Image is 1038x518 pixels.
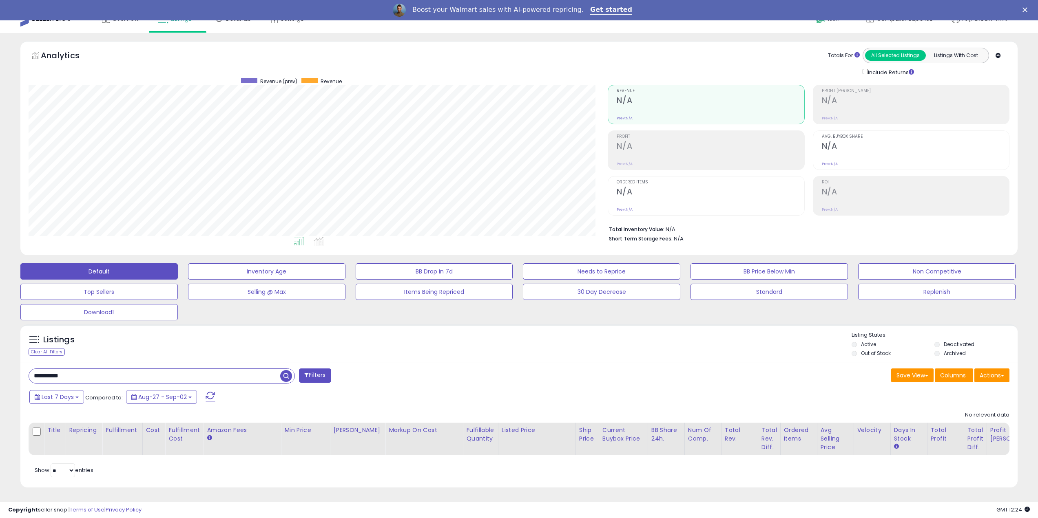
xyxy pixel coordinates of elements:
[146,426,162,434] div: Cost
[944,341,974,348] label: Deactivated
[385,423,463,455] th: The percentage added to the cost of goods (COGS) that forms the calculator for Min & Max prices.
[393,4,406,17] img: Profile image for Adrian
[579,426,595,443] div: Ship Price
[617,207,633,212] small: Prev: N/A
[940,371,966,379] span: Columns
[935,368,973,382] button: Columns
[70,506,104,514] a: Terms of Use
[965,411,1009,419] div: No relevant data
[894,443,899,450] small: Days In Stock.
[8,506,38,514] strong: Copyright
[35,466,93,474] span: Show: entries
[761,426,777,452] div: Total Rev. Diff.
[931,426,961,443] div: Total Profit
[925,50,986,61] button: Listings With Cost
[617,134,804,139] span: Profit
[43,334,75,346] h5: Listings
[523,263,680,280] button: Needs to Reprice
[688,426,718,443] div: Num of Comp.
[617,187,804,198] h2: N/A
[784,426,814,443] div: Ordered Items
[617,116,633,121] small: Prev: N/A
[333,426,382,434] div: [PERSON_NAME]
[356,284,513,300] button: Items Being Repriced
[725,426,755,443] div: Total Rev.
[821,426,850,452] div: Avg Selling Price
[502,426,572,434] div: Listed Price
[284,426,326,434] div: Min Price
[674,235,684,242] span: N/A
[822,161,838,166] small: Prev: N/A
[321,78,342,85] span: Revenue
[857,67,924,77] div: Include Returns
[822,141,1009,152] h2: N/A
[106,426,139,434] div: Fulfillment
[188,263,345,280] button: Inventory Age
[861,341,876,348] label: Active
[29,390,84,404] button: Last 7 Days
[617,161,633,166] small: Prev: N/A
[891,368,934,382] button: Save View
[894,426,924,443] div: Days In Stock
[188,284,345,300] button: Selling @ Max
[852,331,1018,339] p: Listing States:
[389,426,459,434] div: Markup on Cost
[822,134,1009,139] span: Avg. Buybox Share
[20,263,178,280] button: Default
[299,368,331,383] button: Filters
[69,426,99,434] div: Repricing
[602,426,644,443] div: Current Buybox Price
[609,226,664,233] b: Total Inventory Value:
[207,426,277,434] div: Amazon Fees
[609,235,673,242] b: Short Term Storage Fees:
[861,350,891,357] label: Out of Stock
[822,116,838,121] small: Prev: N/A
[822,207,838,212] small: Prev: N/A
[47,426,62,434] div: Title
[523,284,680,300] button: 30 Day Decrease
[974,368,1009,382] button: Actions
[8,506,142,514] div: seller snap | |
[590,6,632,15] a: Get started
[617,180,804,185] span: Ordered Items
[20,304,178,320] button: Download1
[41,50,95,63] h5: Analytics
[356,263,513,280] button: BB Drop in 7d
[822,187,1009,198] h2: N/A
[858,263,1016,280] button: Non Competitive
[412,6,584,14] div: Boost your Walmart sales with AI-powered repricing.
[857,426,887,434] div: Velocity
[996,506,1030,514] span: 2025-09-11 12:24 GMT
[691,263,848,280] button: BB Price Below Min
[466,426,494,443] div: Fulfillable Quantity
[865,50,926,61] button: All Selected Listings
[822,89,1009,93] span: Profit [PERSON_NAME]
[106,506,142,514] a: Privacy Policy
[944,350,966,357] label: Archived
[691,284,848,300] button: Standard
[617,141,804,152] h2: N/A
[967,426,983,452] div: Total Profit Diff.
[42,393,74,401] span: Last 7 Days
[617,89,804,93] span: Revenue
[822,96,1009,107] h2: N/A
[168,426,200,443] div: Fulfillment Cost
[651,426,681,443] div: BB Share 24h.
[858,284,1016,300] button: Replenish
[20,284,178,300] button: Top Sellers
[822,180,1009,185] span: ROI
[952,15,1017,33] a: Hi [PERSON_NAME]
[207,434,212,442] small: Amazon Fees.
[126,390,197,404] button: Aug-27 - Sep-02
[828,52,860,60] div: Totals For
[609,224,1003,234] li: N/A
[138,393,187,401] span: Aug-27 - Sep-02
[1023,7,1031,12] div: Close
[617,96,804,107] h2: N/A
[29,348,65,356] div: Clear All Filters
[85,394,123,401] span: Compared to:
[260,78,297,85] span: Revenue (prev)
